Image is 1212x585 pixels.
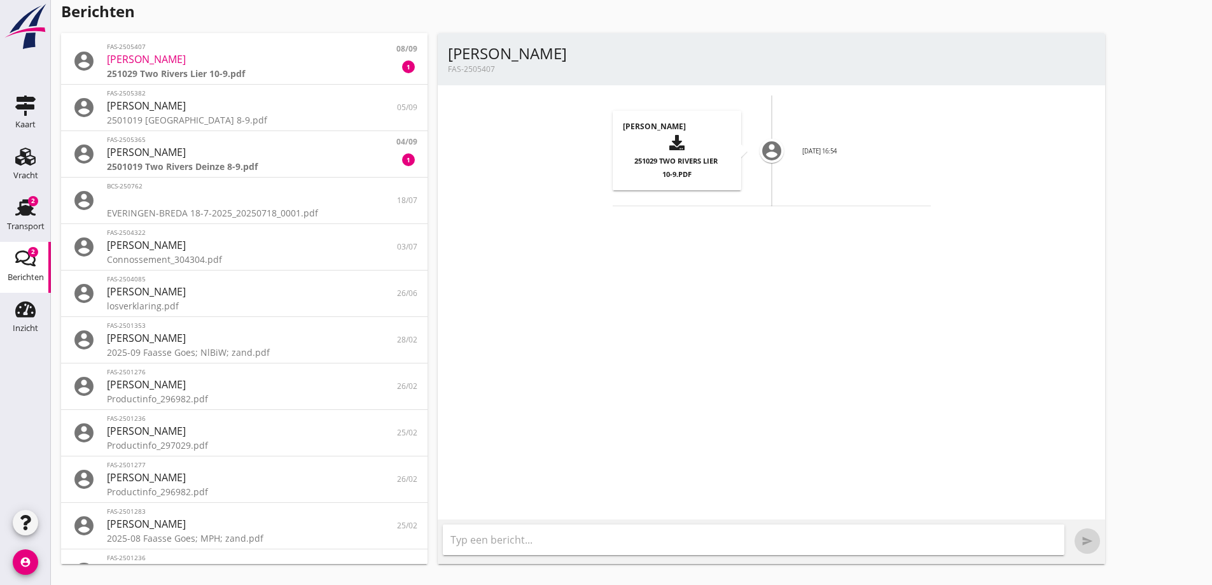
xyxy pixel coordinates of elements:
i: account_circle [71,467,97,492]
span: 04/09 [396,136,417,148]
a: FAS-2504085[PERSON_NAME]losverklaring.pdf26/06 [61,271,428,316]
div: losverklaring.pdf [107,299,382,313]
i: account_circle [71,48,97,74]
div: Productinfo_297029.pdf [107,439,382,452]
div: EVERINGEN-BREDA 18-7-2025_20250718_0001.pdf [107,206,382,220]
i: account_circle [71,95,97,120]
span: 05/09 [397,102,417,113]
span: [PERSON_NAME] [448,43,567,64]
div: Transport [7,222,45,230]
div: 2501019 Two Rivers Deinze 8-9.pdf [107,160,382,173]
a: FAS-2505382[PERSON_NAME]2501019 [GEOGRAPHIC_DATA] 8-9.pdf05/09 [61,85,428,130]
div: Inzicht [13,324,38,332]
span: 25/02 [397,520,417,532]
div: Vracht [13,171,38,180]
span: [PERSON_NAME] [107,52,186,66]
span: [PERSON_NAME] [107,377,186,391]
div: 2501019 [GEOGRAPHIC_DATA] 8-9.pdf [107,113,382,127]
a: FAS-2501353[PERSON_NAME]2025-09 Faasse Goes; NlBiW; zand.pdf28/02 [61,317,428,363]
span: FAS-2501283 [107,507,151,516]
span: [PERSON_NAME] [107,424,186,438]
div: 1 [402,60,415,73]
i: account_circle [71,420,97,446]
div: 251029 Two Rivers Lier 10-9.pdf [107,67,382,80]
span: FAS-2501277 [107,460,151,470]
a: FAS-2505407[PERSON_NAME]251029 Two Rivers Lier 10-9.pdf08/091 [61,38,428,84]
span: FAS-2501236 [107,553,151,563]
a: FAS-2504322[PERSON_NAME]Connossement_304304.pdf03/07 [61,224,428,270]
div: 2 [28,196,38,206]
button: 251029 Two Rivers Lier 10-9.pdf [623,132,731,180]
i: account_circle [71,374,97,399]
span: [PERSON_NAME] [107,470,186,484]
span: 26/06 [397,288,417,299]
i: account_circle [71,141,97,167]
span: FAS-2505407 [448,64,495,74]
span: FAS-2501353 [107,321,151,330]
span: [PERSON_NAME] [107,563,186,577]
span: 03/07 [397,241,417,253]
span: FAS-2505382 [107,88,151,98]
span: FAS-2501236 [107,414,151,423]
img: logo-small.a267ee39.svg [3,3,48,50]
h4: [PERSON_NAME] [623,121,731,132]
span: [PERSON_NAME] [107,145,186,159]
i: account_circle [71,327,97,353]
i: account_circle [13,549,38,575]
span: [PERSON_NAME] [107,238,186,252]
span: 28/02 [397,334,417,346]
div: 2025-08 Faasse Goes; MPH; zand.pdf [107,532,382,545]
i: account_circle [71,513,97,539]
span: 251029 Two Rivers Lier 10-9.pdf [634,156,720,179]
a: FAS-2501276[PERSON_NAME]Productinfo_296982.pdf26/02 [61,363,428,409]
span: 26/02 [397,381,417,392]
div: 2 [28,247,38,257]
a: FAS-2501236[PERSON_NAME]Productinfo_297029.pdf25/02 [61,410,428,456]
span: FAS-2504322 [107,228,151,237]
div: 2025-09 Faasse Goes; NlBiW; zand.pdf [107,346,382,359]
i: account_circle [71,188,97,213]
i: account_circle [756,136,787,166]
small: [DATE] 16:54 [802,147,837,155]
div: Productinfo_296982.pdf [107,485,382,498]
span: FAS-2504085 [107,274,151,284]
i: account_circle [71,281,97,306]
a: FAS-2505365[PERSON_NAME]2501019 Two Rivers Deinze 8-9.pdf04/091 [61,131,428,177]
div: Berichten [8,273,44,281]
span: FAS-2501276 [107,367,151,377]
span: 18/07 [397,195,417,206]
div: Productinfo_296982.pdf [107,392,382,405]
span: [PERSON_NAME] [107,517,186,531]
span: FAS-2505407 [107,42,151,52]
span: FAS-2505365 [107,135,151,144]
a: FAS-2501277[PERSON_NAME]Productinfo_296982.pdf26/02 [61,456,428,502]
div: 1 [402,153,415,166]
i: account_circle [71,234,97,260]
span: 26/02 [397,474,417,485]
span: [PERSON_NAME] [107,99,186,113]
i: account_circle [71,560,97,585]
span: 25/02 [397,427,417,439]
span: [PERSON_NAME] [107,285,186,299]
input: Typ een bericht... [450,530,1057,550]
span: 08/09 [396,43,417,55]
a: FAS-2501283[PERSON_NAME]2025-08 Faasse Goes; MPH; zand.pdf25/02 [61,503,428,549]
div: Connossement_304304.pdf [107,253,382,266]
a: BCS-250762EVERINGEN-BREDA 18-7-2025_20250718_0001.pdf18/07 [61,178,428,223]
div: Kaart [15,120,36,129]
span: BCS-250762 [107,181,148,191]
span: [PERSON_NAME] [107,331,186,345]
